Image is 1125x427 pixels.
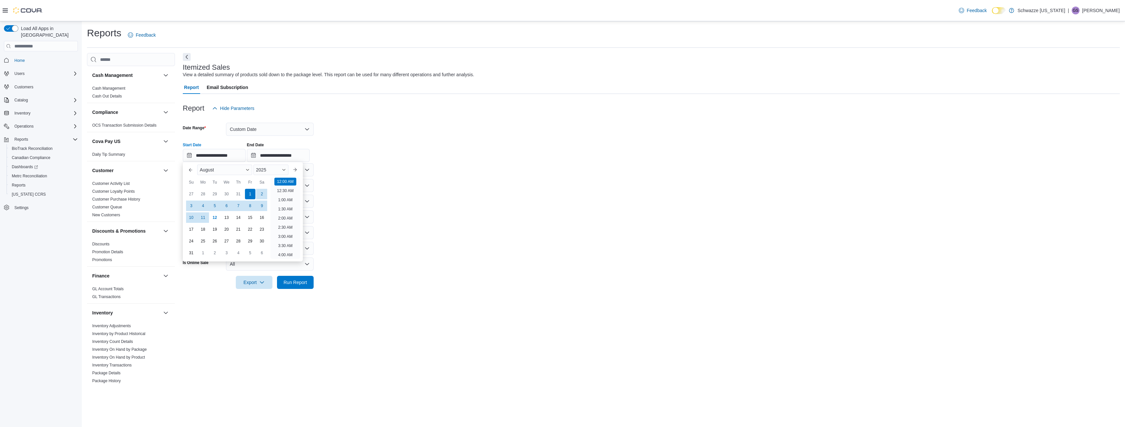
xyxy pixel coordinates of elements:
[12,83,78,91] span: Customers
[198,189,208,199] div: day-28
[12,146,53,151] span: BioTrack Reconciliation
[12,109,33,117] button: Inventory
[197,165,252,175] div: Button. Open the month selector. August is currently selected.
[183,260,209,265] label: Is Online Sale
[14,98,28,103] span: Catalog
[92,250,123,254] a: Promotion Details
[186,224,197,235] div: day-17
[257,236,267,246] div: day-30
[1,122,80,131] button: Operations
[92,363,132,368] span: Inventory Transactions
[233,177,244,187] div: Th
[92,197,140,202] span: Customer Purchase History
[183,53,191,61] button: Next
[1,55,80,65] button: Home
[257,248,267,258] div: day-6
[12,135,31,143] button: Reports
[92,109,161,116] button: Compliance
[92,228,146,234] h3: Discounts & Promotions
[967,7,987,14] span: Feedback
[1,135,80,144] button: Reports
[270,178,300,259] ul: Time
[240,276,268,289] span: Export
[210,189,220,199] div: day-29
[14,111,30,116] span: Inventory
[92,205,122,210] span: Customer Queue
[245,236,255,246] div: day-29
[92,72,161,79] button: Cash Management
[92,324,131,328] a: Inventory Adjustments
[12,109,78,117] span: Inventory
[92,310,113,316] h3: Inventory
[9,181,28,189] a: Reports
[7,144,80,153] button: BioTrack Reconciliation
[284,279,307,286] span: Run Report
[92,379,121,383] a: Package History
[198,236,208,246] div: day-25
[221,248,232,258] div: day-3
[245,177,255,187] div: Fr
[186,177,197,187] div: Su
[221,212,232,223] div: day-13
[221,189,232,199] div: day-30
[183,149,246,162] input: Press the down key to enter a popover containing a calendar. Press the escape key to close the po...
[1073,7,1078,14] span: GS
[7,171,80,181] button: Metrc Reconciliation
[226,258,314,271] button: All
[12,204,78,212] span: Settings
[92,123,157,128] a: OCS Transaction Submission Details
[92,355,145,360] span: Inventory On Hand by Product
[257,224,267,235] div: day-23
[198,212,208,223] div: day-11
[92,339,133,344] span: Inventory Count Details
[183,71,474,78] div: View a detailed summary of products sold down to the package level. This report can be used for m...
[87,151,175,161] div: Cova Pay US
[1,69,80,78] button: Users
[233,189,244,199] div: day-31
[92,273,161,279] button: Finance
[12,122,36,130] button: Operations
[275,205,295,213] li: 1:30 AM
[92,242,110,246] a: Discounts
[233,248,244,258] div: day-4
[221,236,232,246] div: day-27
[12,204,31,212] a: Settings
[233,236,244,246] div: day-28
[12,96,30,104] button: Catalog
[92,228,161,234] button: Discounts & Promotions
[184,81,199,94] span: Report
[9,190,78,198] span: Washington CCRS
[92,167,113,174] h3: Customer
[207,81,248,94] span: Email Subscription
[92,331,146,336] a: Inventory by Product Historical
[125,28,158,42] a: Feedback
[253,165,288,175] div: Button. Open the year selector. 2025 is currently selected.
[257,177,267,187] div: Sa
[221,224,232,235] div: day-20
[87,180,175,222] div: Customer
[200,167,214,172] span: August
[1017,7,1065,14] p: Schwazze [US_STATE]
[275,251,295,259] li: 4:00 AM
[210,177,220,187] div: Tu
[277,276,314,289] button: Run Report
[183,104,204,112] h3: Report
[162,272,170,280] button: Finance
[247,142,264,148] label: End Date
[304,183,310,188] button: Open list of options
[185,188,268,259] div: August, 2025
[13,7,43,14] img: Cova
[198,177,208,187] div: Mo
[92,310,161,316] button: Inventory
[12,122,78,130] span: Operations
[198,248,208,258] div: day-1
[92,212,120,218] span: New Customers
[275,196,295,204] li: 1:00 AM
[1068,7,1069,14] p: |
[92,386,126,391] span: Product Expirations
[92,294,121,299] a: GL Transactions
[12,96,78,104] span: Catalog
[245,189,255,199] div: day-1
[12,135,78,143] span: Reports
